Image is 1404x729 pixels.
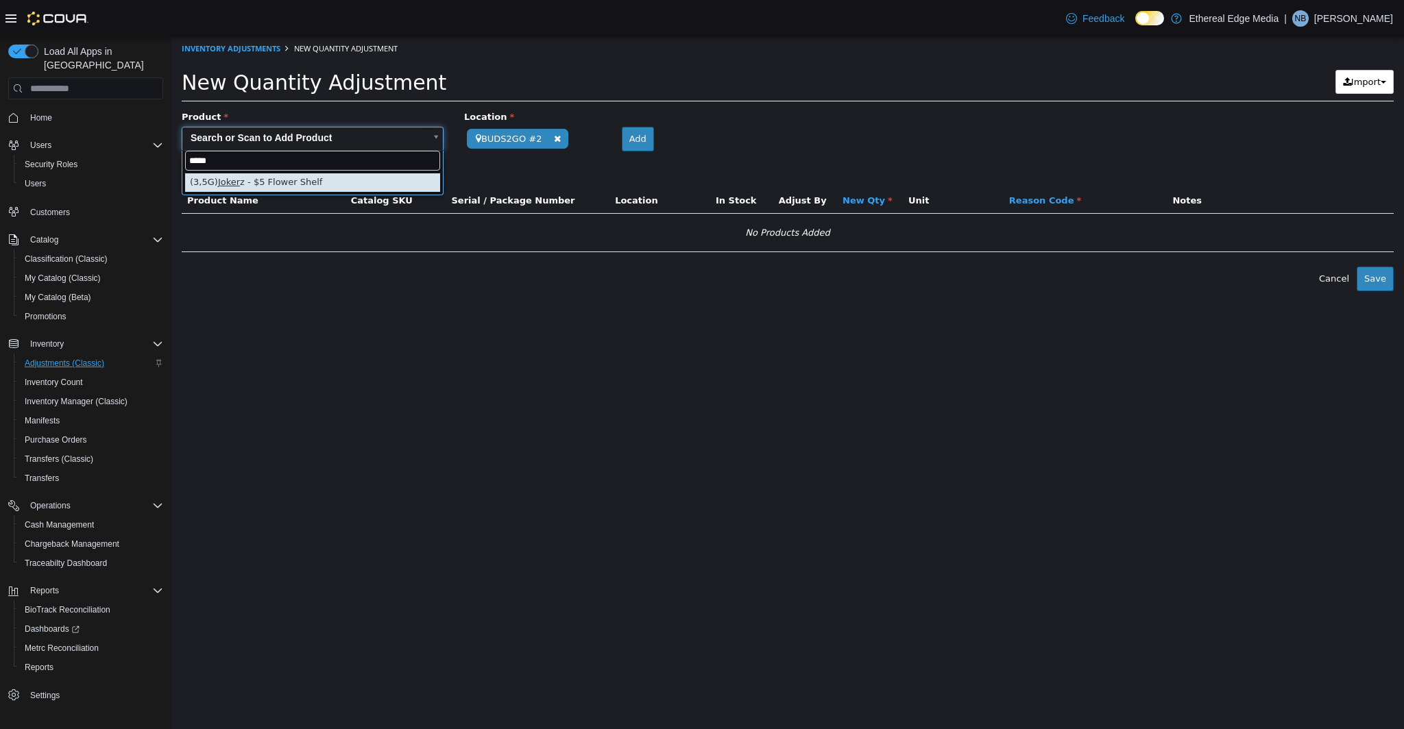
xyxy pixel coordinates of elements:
span: Transfers (Classic) [25,454,93,465]
a: Manifests [19,412,65,429]
span: Purchase Orders [19,432,163,448]
span: Load All Apps in [GEOGRAPHIC_DATA] [38,45,163,72]
span: Traceabilty Dashboard [19,555,163,571]
button: Users [3,136,169,155]
button: Purchase Orders [14,430,169,449]
span: Cash Management [25,519,94,530]
a: Inventory Count [19,374,88,391]
button: Inventory [3,334,169,354]
button: Settings [3,685,169,705]
span: Adjustments (Classic) [25,358,104,369]
span: Inventory Manager (Classic) [19,393,163,410]
span: Classification (Classic) [25,254,108,264]
span: Reports [25,662,53,673]
a: Adjustments (Classic) [19,355,110,371]
a: BioTrack Reconciliation [19,602,116,618]
button: Transfers (Classic) [14,449,169,469]
a: Feedback [1061,5,1130,32]
span: Security Roles [19,156,163,173]
a: Dashboards [14,619,169,639]
span: My Catalog (Beta) [25,292,91,303]
a: Users [19,175,51,192]
span: Feedback [1082,12,1124,25]
a: Security Roles [19,156,83,173]
button: Home [3,108,169,127]
span: Manifests [19,412,163,429]
span: Security Roles [25,159,77,170]
span: Reports [30,585,59,596]
button: Security Roles [14,155,169,174]
button: Users [14,174,169,193]
a: Customers [25,204,75,221]
button: Reports [25,582,64,599]
span: Inventory Manager (Classic) [25,396,128,407]
p: | [1284,10,1287,27]
button: My Catalog (Classic) [14,269,169,288]
input: Dark Mode [1135,11,1164,25]
a: Cash Management [19,517,99,533]
span: Reports [25,582,163,599]
button: Inventory Count [14,373,169,392]
span: Adjustments (Classic) [19,355,163,371]
a: Chargeback Management [19,536,125,552]
a: Classification (Classic) [19,251,113,267]
button: Inventory [25,336,69,352]
span: Promotions [19,308,163,325]
span: BioTrack Reconciliation [25,604,110,615]
span: Users [30,140,51,151]
span: Users [25,137,163,153]
button: Customers [3,201,169,221]
a: Transfers [19,470,64,486]
a: Traceabilty Dashboard [19,555,112,571]
a: Purchase Orders [19,432,93,448]
button: Promotions [14,307,169,326]
span: BioTrack Reconciliation [19,602,163,618]
span: Traceabilty Dashboard [25,558,107,569]
span: Operations [30,500,71,511]
button: Cash Management [14,515,169,534]
button: Inventory Manager (Classic) [14,392,169,411]
a: Settings [25,687,65,704]
span: Users [25,178,46,189]
span: Catalog [30,234,58,245]
span: Manifests [25,415,60,426]
span: Classification (Classic) [19,251,163,267]
span: Purchase Orders [25,434,87,445]
span: Promotions [25,311,66,322]
span: Transfers [25,473,59,484]
span: Home [30,112,52,123]
span: Settings [25,687,163,704]
div: (3,5G) z - $5 Flower Shelf [14,137,269,156]
span: Inventory Count [25,377,83,388]
a: Inventory Manager (Classic) [19,393,133,410]
button: Manifests [14,411,169,430]
span: Inventory [25,336,163,352]
span: My Catalog (Classic) [25,273,101,284]
span: Operations [25,497,163,514]
span: Customers [25,203,163,220]
span: Transfers (Classic) [19,451,163,467]
button: Classification (Classic) [14,249,169,269]
p: Ethereal Edge Media [1189,10,1279,27]
span: Reports [19,659,163,676]
span: Transfers [19,470,163,486]
span: Users [19,175,163,192]
span: Dark Mode [1135,25,1136,26]
p: [PERSON_NAME] [1314,10,1393,27]
span: Inventory Count [19,374,163,391]
span: Chargeback Management [25,539,119,549]
span: Joker [47,140,69,151]
span: Inventory [30,338,64,349]
a: Promotions [19,308,72,325]
button: BioTrack Reconciliation [14,600,169,619]
span: Cash Management [19,517,163,533]
span: NB [1295,10,1307,27]
span: Dashboards [25,623,80,634]
a: Metrc Reconciliation [19,640,104,656]
span: Settings [30,690,60,701]
a: Dashboards [19,621,85,637]
span: Dashboards [19,621,163,637]
a: Transfers (Classic) [19,451,99,467]
button: Users [25,137,57,153]
a: My Catalog (Beta) [19,289,97,306]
